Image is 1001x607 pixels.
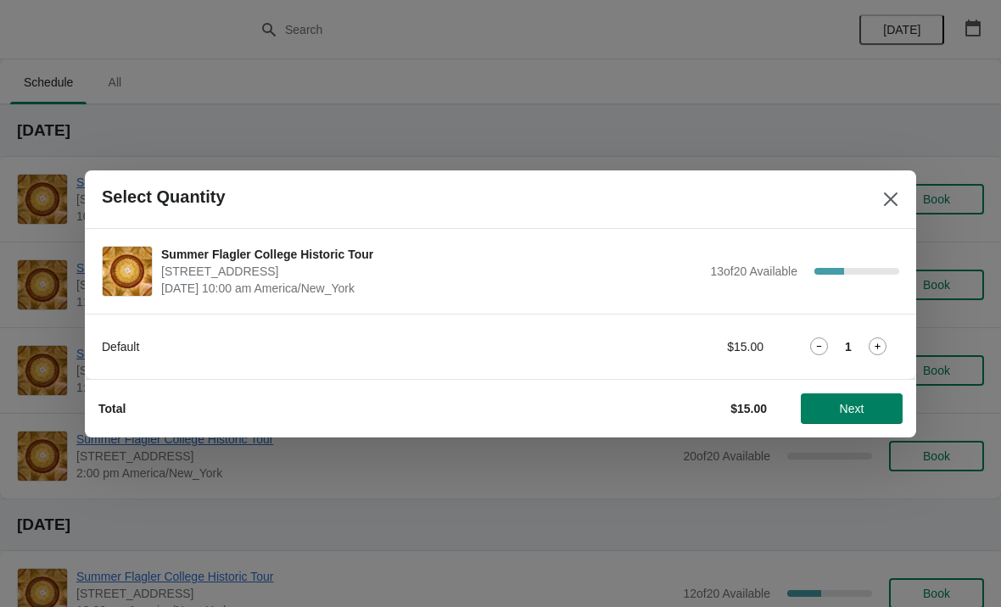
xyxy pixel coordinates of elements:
span: [DATE] 10:00 am America/New_York [161,280,702,297]
img: Summer Flagler College Historic Tour | 74 King Street, St. Augustine, FL, USA | August 11 | 10:00... [103,247,152,296]
span: [STREET_ADDRESS] [161,263,702,280]
div: Default [102,338,573,355]
button: Close [875,184,906,214]
strong: Total [98,402,126,415]
strong: 1 [845,338,852,355]
strong: $15.00 [730,402,767,415]
span: Summer Flagler College Historic Tour [161,246,702,263]
h2: Select Quantity [102,187,226,207]
span: Next [840,402,864,415]
span: 13 of 20 Available [710,265,797,278]
button: Next [801,393,903,424]
div: $15.00 [607,338,763,355]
